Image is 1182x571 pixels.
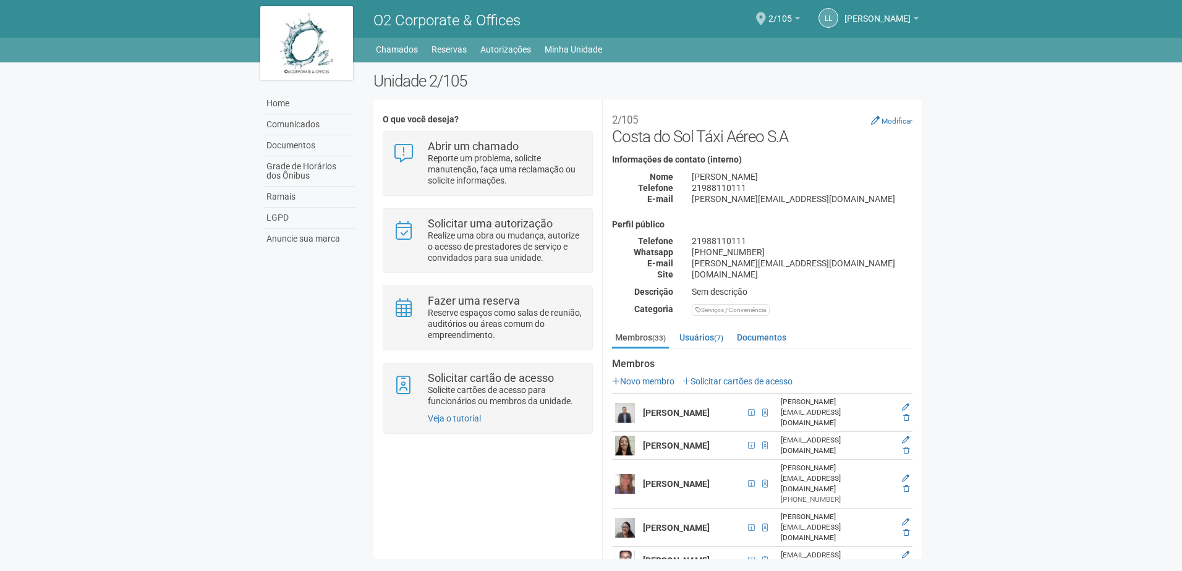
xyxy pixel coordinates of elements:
a: Novo membro [612,376,674,386]
div: [PERSON_NAME][EMAIL_ADDRESS][DOMAIN_NAME] [781,512,892,543]
strong: Abrir um chamado [428,140,519,153]
strong: Membros [612,358,912,370]
strong: [PERSON_NAME] [643,523,710,533]
strong: Fazer uma reserva [428,294,520,307]
a: Excluir membro [903,484,909,493]
img: user.png [615,474,635,494]
small: (33) [652,334,666,342]
p: Realize uma obra ou mudança, autorize o acesso de prestadores de serviço e convidados para sua un... [428,230,583,263]
a: [PERSON_NAME] [844,15,919,25]
a: Reservas [432,41,467,58]
a: Editar membro [902,518,909,527]
div: [PERSON_NAME] [682,171,922,182]
div: [DOMAIN_NAME] [682,269,922,280]
a: Solicitar cartões de acesso [682,376,793,386]
strong: Whatsapp [634,247,673,257]
h4: Perfil público [612,220,912,229]
strong: Categoria [634,304,673,314]
div: [PERSON_NAME][EMAIL_ADDRESS][DOMAIN_NAME] [682,193,922,205]
div: [PERSON_NAME][EMAIL_ADDRESS][DOMAIN_NAME] [781,397,892,428]
a: Fazer uma reserva Reserve espaços como salas de reunião, auditórios ou áreas comum do empreendime... [393,295,582,340]
a: Editar membro [902,474,909,483]
a: Editar membro [902,551,909,559]
a: 2/105 [768,15,800,25]
div: [EMAIL_ADDRESS][DOMAIN_NAME] [781,435,892,456]
div: Serviços / Conveniência [692,304,770,316]
span: O2 Corporate & Offices [373,12,521,29]
small: 2/105 [612,114,638,126]
strong: Solicitar cartão de acesso [428,371,554,384]
a: Comunicados [263,114,355,135]
a: Veja o tutorial [428,413,481,423]
h4: Informações de contato (interno) [612,155,912,164]
div: 21988110111 [682,235,922,247]
h4: O que você deseja? [383,115,592,124]
strong: Site [657,269,673,279]
div: 21988110111 [682,182,922,193]
strong: Solicitar uma autorização [428,217,553,230]
a: Anuncie sua marca [263,229,355,249]
small: Modificar [882,117,912,125]
strong: Descrição [634,287,673,297]
div: [EMAIL_ADDRESS][DOMAIN_NAME] [781,550,892,571]
a: Solicitar cartão de acesso Solicite cartões de acesso para funcionários ou membros da unidade. [393,373,582,407]
img: user.png [615,436,635,455]
a: LL [818,8,838,28]
strong: [PERSON_NAME] [643,408,710,418]
p: Reserve espaços como salas de reunião, auditórios ou áreas comum do empreendimento. [428,307,583,340]
div: [PHONE_NUMBER] [682,247,922,258]
a: Minha Unidade [545,41,602,58]
a: Editar membro [902,436,909,444]
strong: E-mail [647,194,673,204]
small: (7) [714,334,723,342]
a: Modificar [871,116,912,125]
strong: Nome [650,172,673,182]
h2: Unidade 2/105 [373,72,922,90]
img: logo.jpg [260,6,353,80]
div: [PERSON_NAME][EMAIL_ADDRESS][DOMAIN_NAME] [781,463,892,494]
span: Lara Lira Justino [844,2,911,23]
a: Autorizações [480,41,531,58]
div: Sem descrição [682,286,922,297]
a: Ramais [263,187,355,208]
a: Home [263,93,355,114]
img: user.png [615,403,635,423]
a: Membros(33) [612,328,669,349]
a: Documentos [734,328,789,347]
strong: [PERSON_NAME] [643,556,710,565]
a: Solicitar uma autorização Realize uma obra ou mudança, autorize o acesso de prestadores de serviç... [393,218,582,263]
a: Abrir um chamado Reporte um problema, solicite manutenção, faça uma reclamação ou solicite inform... [393,141,582,186]
p: Reporte um problema, solicite manutenção, faça uma reclamação ou solicite informações. [428,153,583,186]
img: user.png [615,518,635,538]
a: Chamados [376,41,418,58]
strong: E-mail [647,258,673,268]
p: Solicite cartões de acesso para funcionários ou membros da unidade. [428,384,583,407]
strong: [PERSON_NAME] [643,441,710,450]
strong: [PERSON_NAME] [643,479,710,489]
div: [PHONE_NUMBER] [781,494,892,505]
a: LGPD [263,208,355,229]
a: Excluir membro [903,446,909,455]
a: Documentos [263,135,355,156]
a: Excluir membro [903,528,909,537]
strong: Telefone [638,183,673,193]
a: Editar membro [902,403,909,412]
h2: Costa do Sol Táxi Aéreo S.A [612,109,912,146]
a: Usuários(7) [676,328,726,347]
img: user.png [615,551,635,570]
span: 2/105 [768,2,792,23]
div: [PERSON_NAME][EMAIL_ADDRESS][DOMAIN_NAME] [682,258,922,269]
a: Excluir membro [903,413,909,422]
a: Grade de Horários dos Ônibus [263,156,355,187]
strong: Telefone [638,236,673,246]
